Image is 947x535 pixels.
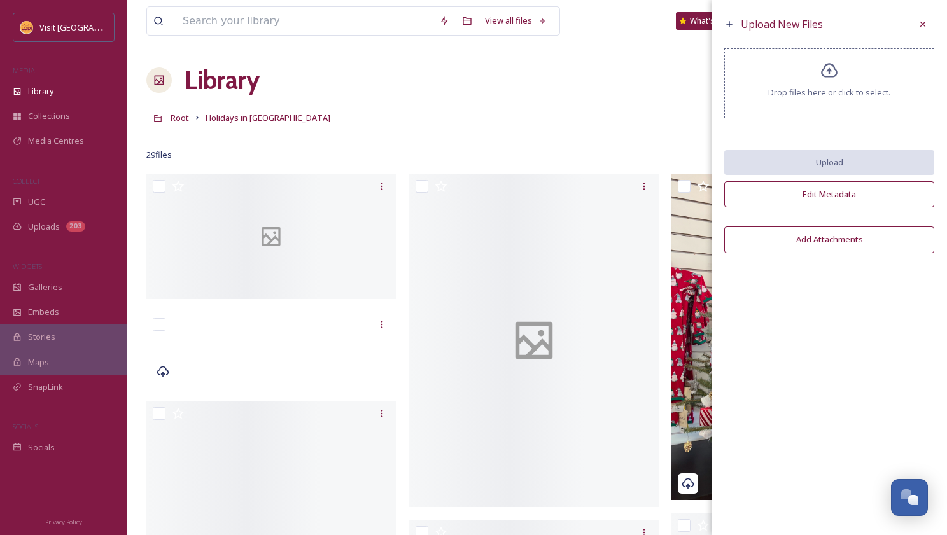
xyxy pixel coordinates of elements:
span: Maps [28,356,49,368]
span: SOCIALS [13,422,38,431]
button: Open Chat [891,479,928,516]
span: COLLECT [13,176,40,186]
div: 203 [66,221,85,232]
span: Visit [GEOGRAPHIC_DATA] [39,21,138,33]
span: Holidays in [GEOGRAPHIC_DATA] [206,112,330,123]
span: Library [28,85,53,97]
input: Search your library [176,7,433,35]
img: Square%20Social%20Visit%20Lodi.png [20,21,33,34]
span: Embeds [28,306,59,318]
span: MEDIA [13,66,35,75]
button: Edit Metadata [724,181,934,207]
button: Add Attachments [724,226,934,253]
span: Media Centres [28,135,84,147]
span: Galleries [28,281,62,293]
span: Upload New Files [741,17,823,31]
span: Collections [28,110,70,122]
a: What's New [676,12,740,30]
span: Drop files here or click to select. [768,87,890,99]
span: Uploads [28,221,60,233]
button: Upload [724,150,934,175]
a: Library [185,61,260,99]
img: Lodi Holidays (5).jpg [671,174,922,500]
span: Root [171,112,189,123]
span: 29 file s [146,149,172,161]
a: Holidays in [GEOGRAPHIC_DATA] [206,110,330,125]
span: UGC [28,196,45,208]
a: Root [171,110,189,125]
span: SnapLink [28,381,63,393]
a: View all files [479,8,553,33]
a: Privacy Policy [45,513,82,529]
span: WIDGETS [13,261,42,271]
span: Stories [28,331,55,343]
span: Privacy Policy [45,518,82,526]
span: Socials [28,441,55,454]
